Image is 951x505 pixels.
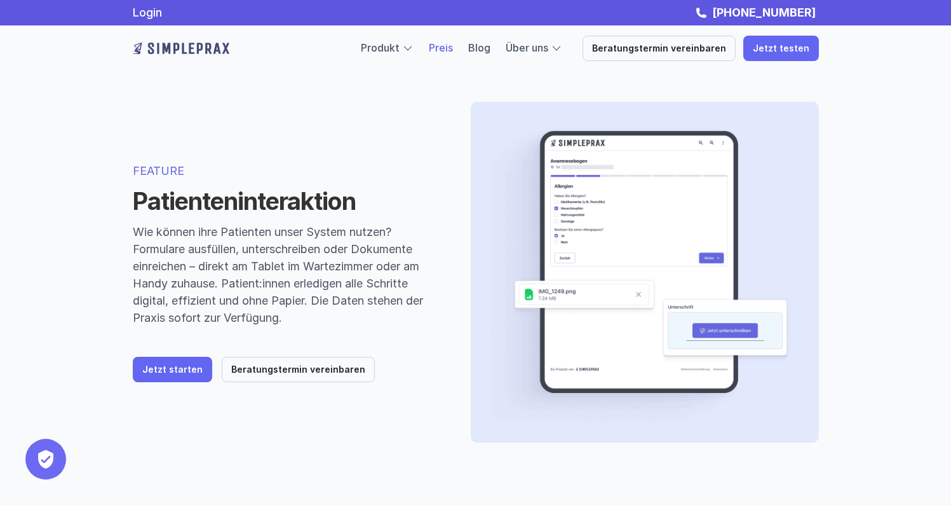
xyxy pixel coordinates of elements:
[753,43,809,54] p: Jetzt testen
[133,223,440,326] p: Wie können ihre Patienten unser System nutzen? Formulare ausfüllen, unterschreiben oder Dokumente...
[133,357,212,382] a: Jetzt starten
[133,162,440,179] p: FEATURE
[429,41,453,54] a: Preis
[222,357,375,382] a: Beratungstermin vereinbaren
[592,43,726,54] p: Beratungstermin vereinbaren
[712,6,816,19] strong: [PHONE_NUMBER]
[583,36,736,61] a: Beratungstermin vereinbaren
[468,41,490,54] a: Blog
[133,187,440,216] h1: Patienteninteraktion
[133,6,162,19] a: Login
[142,364,203,375] p: Jetzt starten
[709,6,819,19] a: [PHONE_NUMBER]
[361,41,400,54] a: Produkt
[231,364,365,375] p: Beratungstermin vereinbaren
[743,36,819,61] a: Jetzt testen
[506,41,548,54] a: Über uns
